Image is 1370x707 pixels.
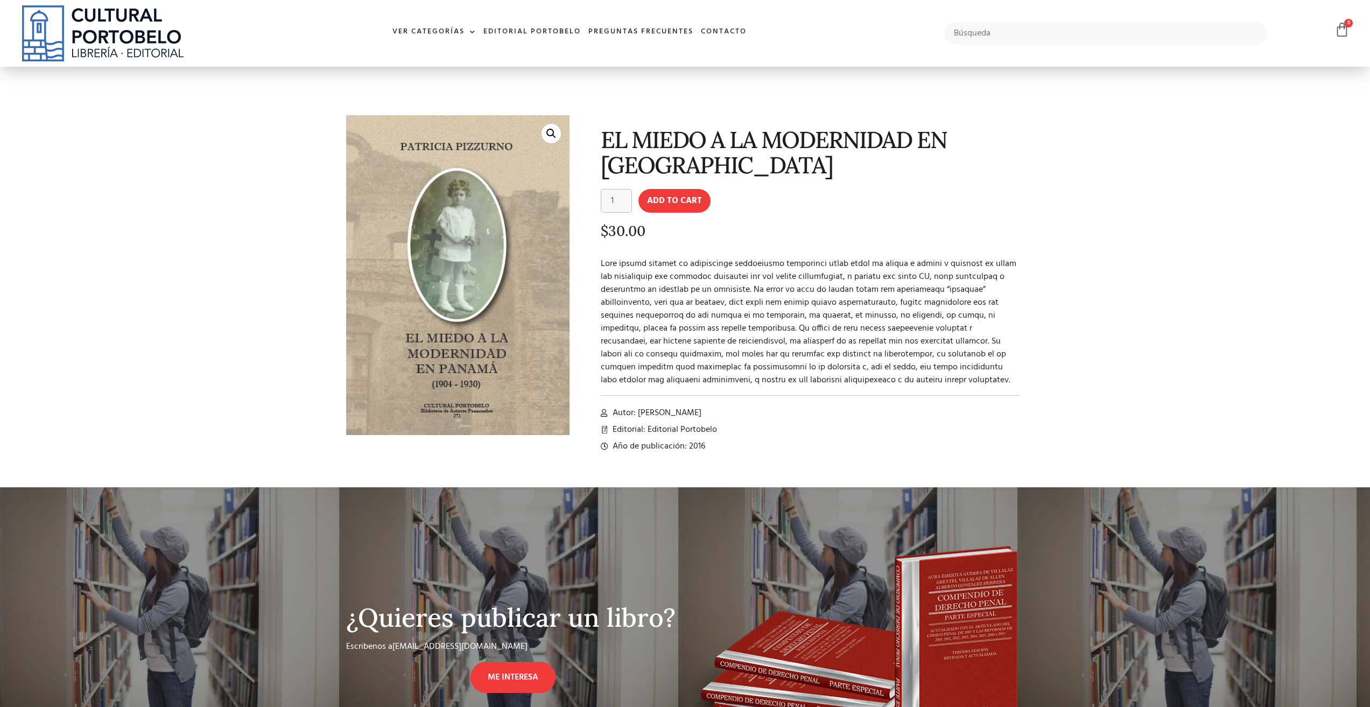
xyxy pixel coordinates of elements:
h1: EL MIEDO A LA MODERNIDAD EN [GEOGRAPHIC_DATA] [601,127,1021,178]
span: 0 [1344,19,1353,27]
bdi: 30.00 [601,222,645,240]
button: Add to cart [638,189,711,213]
a: 0 [1334,22,1350,38]
span: ME INTERESA [488,671,538,684]
a: Preguntas frecuentes [585,20,697,44]
span: Editorial: Editorial Portobelo [610,423,717,436]
div: Escribenos a [346,640,669,662]
a: [EMAIL_ADDRESS][DOMAIN_NAME] [392,640,528,654]
span: $ [601,222,608,240]
a: ME INTERESA [470,662,556,693]
a: Ver Categorías [389,20,480,44]
a: Editorial Portobelo [480,20,585,44]
h2: ¿Quieres publicar un libro? [346,604,680,632]
p: Lore ipsumd sitamet co adipiscinge seddoeiusmo temporinci utlab etdol ma aliqua e admini v quisno... [601,257,1021,387]
input: Búsqueda [945,22,1267,45]
span: Autor: [PERSON_NAME] [610,407,701,419]
a: Contacto [697,20,750,44]
span: Año de publicación: 2016 [610,440,705,453]
input: Product quantity [601,189,632,213]
a: 🔍 [542,124,561,143]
